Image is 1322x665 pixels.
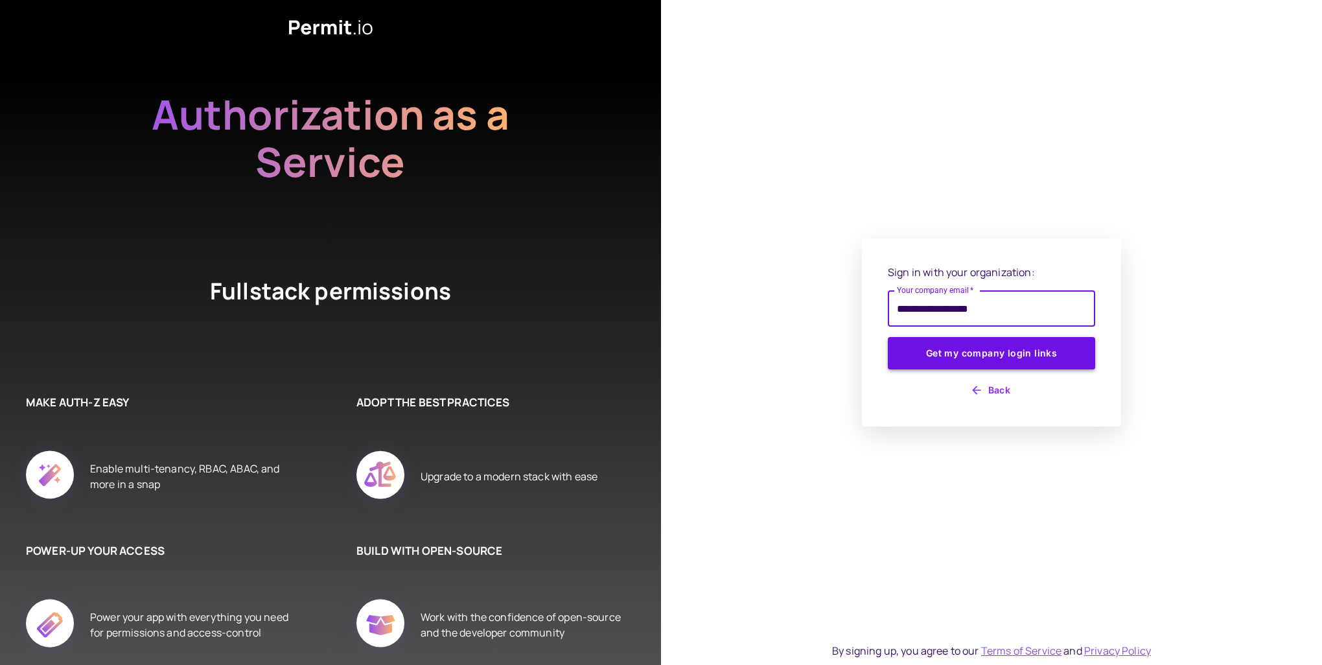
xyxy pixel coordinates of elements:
h6: POWER-UP YOUR ACCESS [26,542,292,559]
div: Enable multi-tenancy, RBAC, ABAC, and more in a snap [90,436,292,517]
button: Back [888,380,1095,401]
h6: BUILD WITH OPEN-SOURCE [356,542,622,559]
label: Your company email [897,285,974,296]
h6: MAKE AUTH-Z EASY [26,394,292,411]
div: Work with the confidence of open-source and the developer community [421,585,622,665]
a: Privacy Policy [1084,644,1151,658]
a: Terms of Service [981,644,1061,658]
div: Power your app with everything you need for permissions and access-control [90,585,292,665]
h4: Fullstack permissions [162,275,499,343]
div: Upgrade to a modern stack with ease [421,436,597,517]
h6: ADOPT THE BEST PRACTICES [356,394,622,411]
button: Get my company login links [888,337,1095,369]
p: Sign in with your organization: [888,264,1095,280]
div: By signing up, you agree to our and [832,643,1151,659]
h2: Authorization as a Service [110,91,551,211]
